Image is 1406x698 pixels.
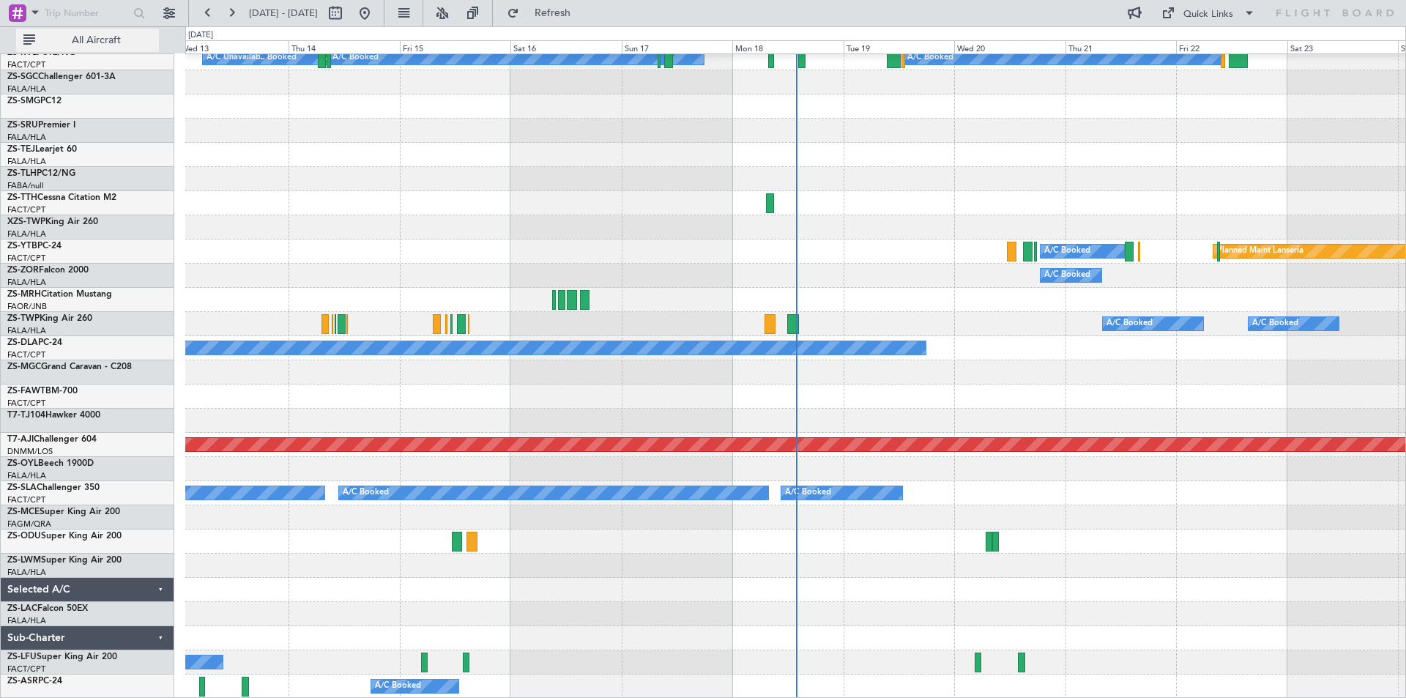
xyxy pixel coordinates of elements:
div: Sun 17 [622,40,733,53]
div: A/C Booked [785,482,831,504]
a: FACT/CPT [7,253,45,264]
span: ZS-DLA [7,338,38,347]
div: Sat 23 [1287,40,1399,53]
a: FALA/HLA [7,470,46,481]
a: ZS-MRHCitation Mustang [7,290,112,299]
a: ZS-LWMSuper King Air 200 [7,556,122,565]
a: ZS-ASRPC-24 [7,677,62,686]
a: ZS-FAWTBM-700 [7,387,78,396]
span: XZS-TWP [7,218,45,226]
span: ZS-LWM [7,556,41,565]
a: ZS-SRUPremier I [7,121,75,130]
div: Wed 20 [954,40,1065,53]
a: FAOR/JNB [7,301,47,312]
a: FALA/HLA [7,567,46,578]
div: [DATE] [188,29,213,42]
div: A/C Booked [1044,264,1090,286]
div: A/C Booked [1044,240,1090,262]
a: ZS-LFUSuper King Air 200 [7,653,117,661]
a: FAGM/QRA [7,519,51,530]
a: ZS-SMGPC12 [7,97,62,105]
div: A/C Booked [250,47,297,69]
a: ZS-TTHCessna Citation M2 [7,193,116,202]
span: ZS-ZOR [7,266,39,275]
div: Thu 21 [1065,40,1177,53]
a: ZS-OYLBeech 1900D [7,459,94,468]
a: FALA/HLA [7,229,46,240]
a: FACT/CPT [7,204,45,215]
span: T7-AJI [7,435,34,444]
a: ZS-TLHPC12/NG [7,169,75,178]
a: FACT/CPT [7,398,45,409]
span: ZS-MRH [7,290,41,299]
span: ZS-YTB [7,242,37,250]
a: ZS-DLAPC-24 [7,338,62,347]
span: ZS-SLA [7,483,37,492]
div: A/C Booked [332,47,379,69]
div: A/C Booked [1252,313,1298,335]
div: Sat 16 [510,40,622,53]
a: FALA/HLA [7,83,46,94]
a: ZS-ZORFalcon 2000 [7,266,89,275]
a: ZS-MCESuper King Air 200 [7,508,120,516]
span: [DATE] - [DATE] [249,7,318,20]
div: Tue 19 [844,40,955,53]
a: FALA/HLA [7,615,46,626]
a: T7-AJIChallenger 604 [7,435,97,444]
a: FALA/HLA [7,132,46,143]
a: FALA/HLA [7,277,46,288]
span: ZS-ASR [7,677,38,686]
span: ZS-TLH [7,169,37,178]
a: T7-TJ104Hawker 4000 [7,411,100,420]
div: A/C Booked [1106,313,1153,335]
button: Quick Links [1154,1,1262,25]
div: Fri 22 [1176,40,1287,53]
button: Refresh [500,1,588,25]
span: ZS-SRU [7,121,38,130]
a: ZS-TEJLearjet 60 [7,145,77,154]
a: FACT/CPT [7,59,45,70]
a: ZS-LACFalcon 50EX [7,604,88,613]
span: ZS-TEJ [7,145,35,154]
div: A/C Booked [907,47,953,69]
div: Planned Maint Lanseria [1217,240,1303,262]
div: Wed 13 [178,40,289,53]
a: FALA/HLA [7,156,46,167]
a: ZS-TWPKing Air 260 [7,314,92,323]
a: ZS-MGCGrand Caravan - C208 [7,363,132,371]
a: ZS-SLAChallenger 350 [7,483,100,492]
span: ZS-MCE [7,508,40,516]
div: Thu 14 [289,40,400,53]
div: Quick Links [1183,7,1233,22]
div: A/C Unavailable [207,47,267,69]
a: XZS-TWPKing Air 260 [7,218,98,226]
span: ZS-LFU [7,653,37,661]
span: All Aircraft [38,35,155,45]
span: ZS-FAW [7,387,40,396]
input: Trip Number [45,2,129,24]
span: ZS-LAC [7,604,37,613]
a: FACT/CPT [7,494,45,505]
span: ZS-SGC [7,73,38,81]
span: Refresh [522,8,584,18]
span: ZS-OYL [7,459,38,468]
button: All Aircraft [16,29,159,52]
span: T7-TJ104 [7,411,45,420]
span: ZS-ODU [7,532,41,541]
div: Fri 15 [400,40,511,53]
a: FACT/CPT [7,664,45,675]
span: ZS-TWP [7,314,40,323]
span: ZS-TTH [7,193,37,202]
span: ZS-SMG [7,97,40,105]
span: ZS-MGC [7,363,41,371]
a: ZS-YTBPC-24 [7,242,62,250]
a: FALA/HLA [7,325,46,336]
a: ZS-ODUSuper King Air 200 [7,532,122,541]
div: Mon 18 [732,40,844,53]
a: ZS-SGCChallenger 601-3A [7,73,116,81]
a: FACT/CPT [7,349,45,360]
a: FABA/null [7,180,44,191]
a: DNMM/LOS [7,446,53,457]
div: A/C Booked [375,675,421,697]
div: A/C Booked [343,482,389,504]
